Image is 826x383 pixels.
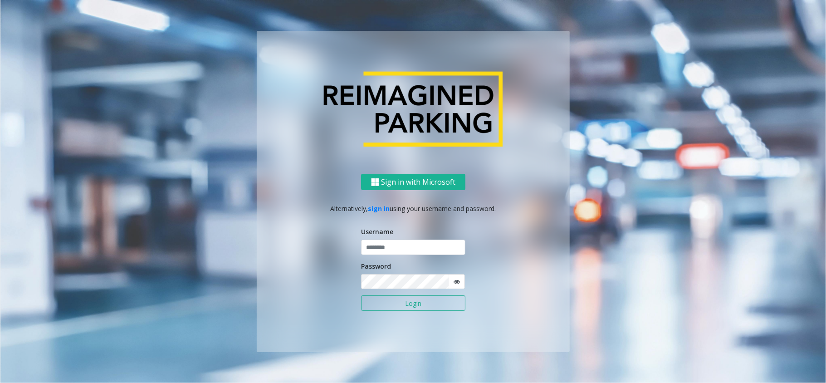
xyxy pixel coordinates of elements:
button: Sign in with Microsoft [361,174,465,191]
p: Alternatively, using your username and password. [266,204,561,213]
label: Password [361,261,391,271]
button: Login [361,295,465,311]
label: Username [361,227,393,236]
a: sign in [368,204,390,213]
